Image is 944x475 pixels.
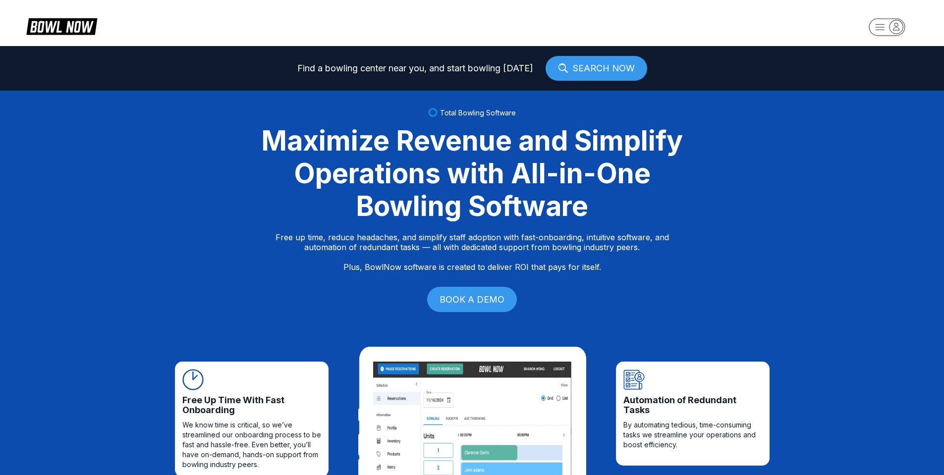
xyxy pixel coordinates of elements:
[297,63,533,73] span: Find a bowling center near you, and start bowling [DATE]
[440,108,516,117] span: Total Bowling Software
[182,420,321,470] span: We know time is critical, so we’ve streamlined our onboarding process to be fast and hassle-free....
[427,287,517,312] a: BOOK A DEMO
[276,232,669,272] p: Free up time, reduce headaches, and simplify staff adoption with fast-onboarding, intuitive softw...
[623,395,762,415] span: Automation of Redundant Tasks
[249,124,695,222] div: Maximize Revenue and Simplify Operations with All-in-One Bowling Software
[546,56,647,81] a: SEARCH NOW
[182,395,321,415] span: Free Up Time With Fast Onboarding
[623,420,762,450] span: By automating tedious, time-consuming tasks we streamline your operations and boost efficiency.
